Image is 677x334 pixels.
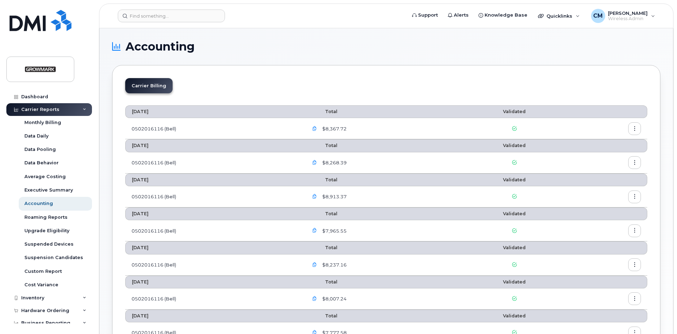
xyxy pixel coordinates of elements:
th: [DATE] [125,139,302,152]
span: Total [308,177,337,182]
th: [DATE] [125,241,302,254]
span: Total [308,313,337,318]
span: Total [308,245,337,250]
th: Validated [460,241,569,254]
th: Validated [460,276,569,288]
span: Total [308,279,337,285]
span: $7,965.55 [321,228,347,234]
th: Validated [460,139,569,152]
span: $8,237.16 [321,262,347,268]
th: [DATE] [125,310,302,322]
th: Validated [460,310,569,322]
th: Validated [460,174,569,186]
span: Total [308,109,337,114]
span: $8,913.37 [321,193,347,200]
th: Validated [460,207,569,220]
span: $8,007.24 [321,295,347,302]
th: [DATE] [125,174,302,186]
td: 0502016116 (Bell) [125,118,302,139]
th: [DATE] [125,105,302,118]
span: $8,268.39 [321,159,347,166]
th: Validated [460,105,569,118]
td: 0502016116 (Bell) [125,254,302,276]
span: $8,367.72 [321,125,347,132]
td: 0502016116 (Bell) [125,220,302,241]
td: 0502016116 (Bell) [125,186,302,207]
td: 0502016116 (Bell) [125,152,302,174]
span: Total [308,143,337,148]
span: Accounting [126,41,195,52]
td: 0502016116 (Bell) [125,288,302,310]
th: [DATE] [125,276,302,288]
span: Total [308,211,337,216]
th: [DATE] [125,207,302,220]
